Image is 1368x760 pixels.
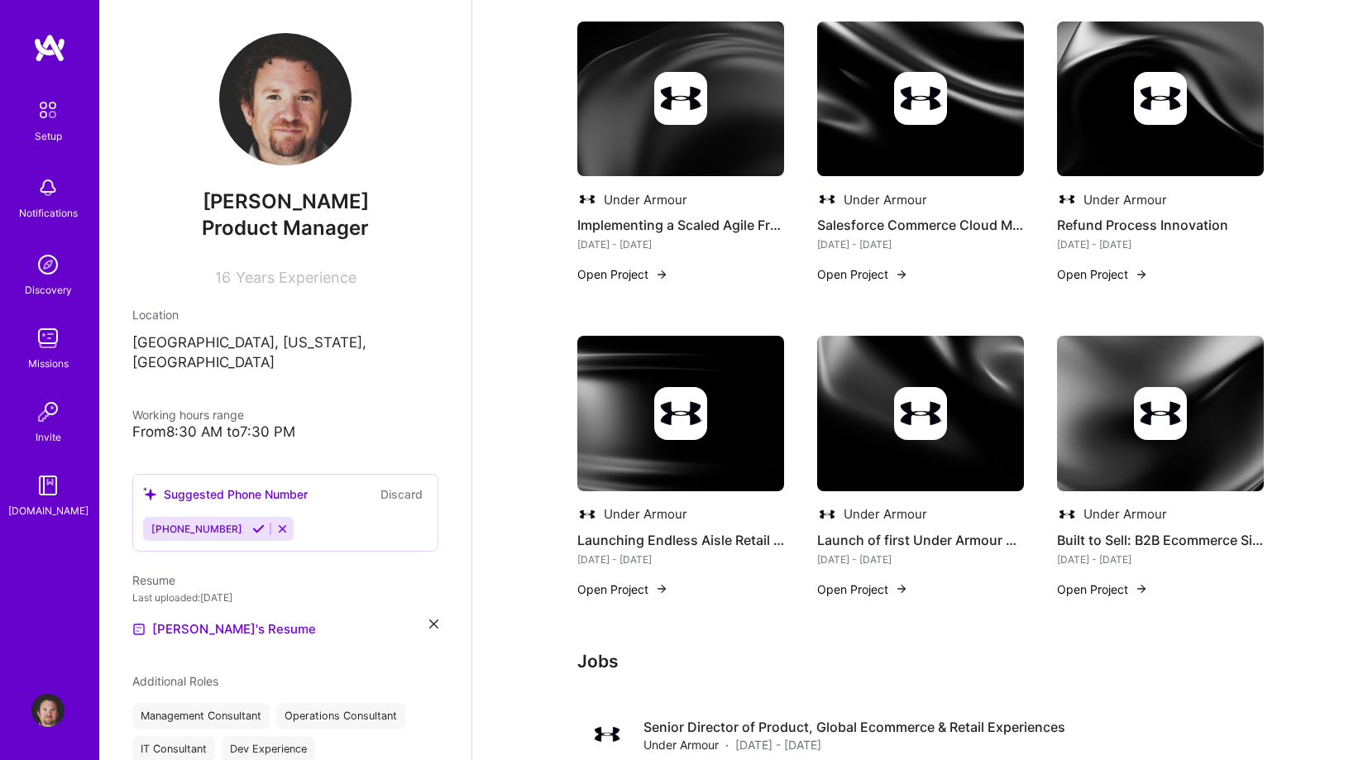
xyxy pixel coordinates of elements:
div: Management Consultant [132,703,270,729]
img: arrow-right [655,582,668,595]
img: Company logo [894,387,947,440]
span: · [725,736,729,753]
div: [DATE] - [DATE] [1057,551,1264,568]
h4: Launching Endless Aisle Retail Associate App for Omni-channel Retail [577,529,784,551]
span: Years Experience [236,269,356,286]
h3: Jobs [577,651,1264,672]
img: cover [817,22,1024,177]
button: Open Project [1057,581,1148,598]
div: [DATE] - [DATE] [817,236,1024,253]
h4: Refund Process Innovation [1057,214,1264,236]
i: Accept [252,523,265,535]
div: Under Armour [1083,191,1167,208]
h4: Salesforce Commerce Cloud Migration & Global Rollout [817,214,1024,236]
a: User Avatar [27,694,69,727]
div: Discovery [25,281,72,299]
span: Resume [132,573,175,587]
img: Company logo [1134,72,1187,125]
img: cover [577,22,784,177]
span: [DATE] - [DATE] [735,736,821,753]
img: cover [1057,336,1264,491]
button: Open Project [817,581,908,598]
div: [DATE] - [DATE] [577,551,784,568]
img: cover [1057,22,1264,177]
span: Product Manager [202,216,369,240]
div: [DATE] - [DATE] [577,236,784,253]
img: bell [31,171,65,204]
h4: Launch of first Under Armour Shop App [817,529,1024,551]
p: [GEOGRAPHIC_DATA], [US_STATE], [GEOGRAPHIC_DATA] [132,333,438,373]
img: Company logo [817,189,837,209]
img: discovery [31,248,65,281]
img: Company logo [577,189,597,209]
img: Company logo [1057,504,1077,524]
i: Reject [276,523,289,535]
span: Working hours range [132,408,244,422]
div: From 8:30 AM to 7:30 PM [132,423,438,441]
div: Suggested Phone Number [143,485,308,503]
h4: Implementing a Scaled Agile Framework at Under Armour [577,214,784,236]
img: Company logo [654,72,707,125]
div: Under Armour [844,191,927,208]
div: Missions [28,355,69,372]
img: arrow-right [895,268,908,281]
img: logo [33,33,66,63]
img: guide book [31,469,65,502]
div: Under Armour [1083,505,1167,523]
h4: Built to Sell: B2B Ecommerce Site Launch [1057,529,1264,551]
span: 16 [215,269,231,286]
span: [PHONE_NUMBER] [151,523,242,535]
img: setup [31,93,65,127]
img: User Avatar [219,33,352,165]
span: Under Armour [643,736,719,753]
img: User Avatar [31,694,65,727]
img: Resume [132,623,146,636]
div: [DOMAIN_NAME] [8,502,88,519]
img: Company logo [894,72,947,125]
img: Company logo [591,718,624,751]
span: [PERSON_NAME] [132,189,438,214]
div: Operations Consultant [276,703,405,729]
img: teamwork [31,322,65,355]
div: Setup [35,127,62,145]
img: Company logo [1057,189,1077,209]
img: Company logo [817,504,837,524]
img: cover [817,336,1024,491]
div: [DATE] - [DATE] [817,551,1024,568]
span: Additional Roles [132,674,218,688]
img: Company logo [1134,387,1187,440]
img: Company logo [654,387,707,440]
img: arrow-right [655,268,668,281]
div: Last uploaded: [DATE] [132,589,438,606]
div: Under Armour [604,191,687,208]
button: Discard [375,485,428,504]
div: Under Armour [844,505,927,523]
img: arrow-right [1135,582,1148,595]
button: Open Project [1057,265,1148,283]
button: Open Project [577,265,668,283]
h4: Senior Director of Product, Global Ecommerce & Retail Experiences [643,718,1065,736]
button: Open Project [817,265,908,283]
div: Location [132,306,438,323]
i: icon Close [429,619,438,629]
img: Invite [31,395,65,428]
img: arrow-right [1135,268,1148,281]
i: icon SuggestedTeams [143,487,157,501]
img: cover [577,336,784,491]
div: [DATE] - [DATE] [1057,236,1264,253]
div: Notifications [19,204,78,222]
div: Under Armour [604,505,687,523]
a: [PERSON_NAME]'s Resume [132,619,316,639]
button: Open Project [577,581,668,598]
img: arrow-right [895,582,908,595]
div: Invite [36,428,61,446]
img: Company logo [577,504,597,524]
